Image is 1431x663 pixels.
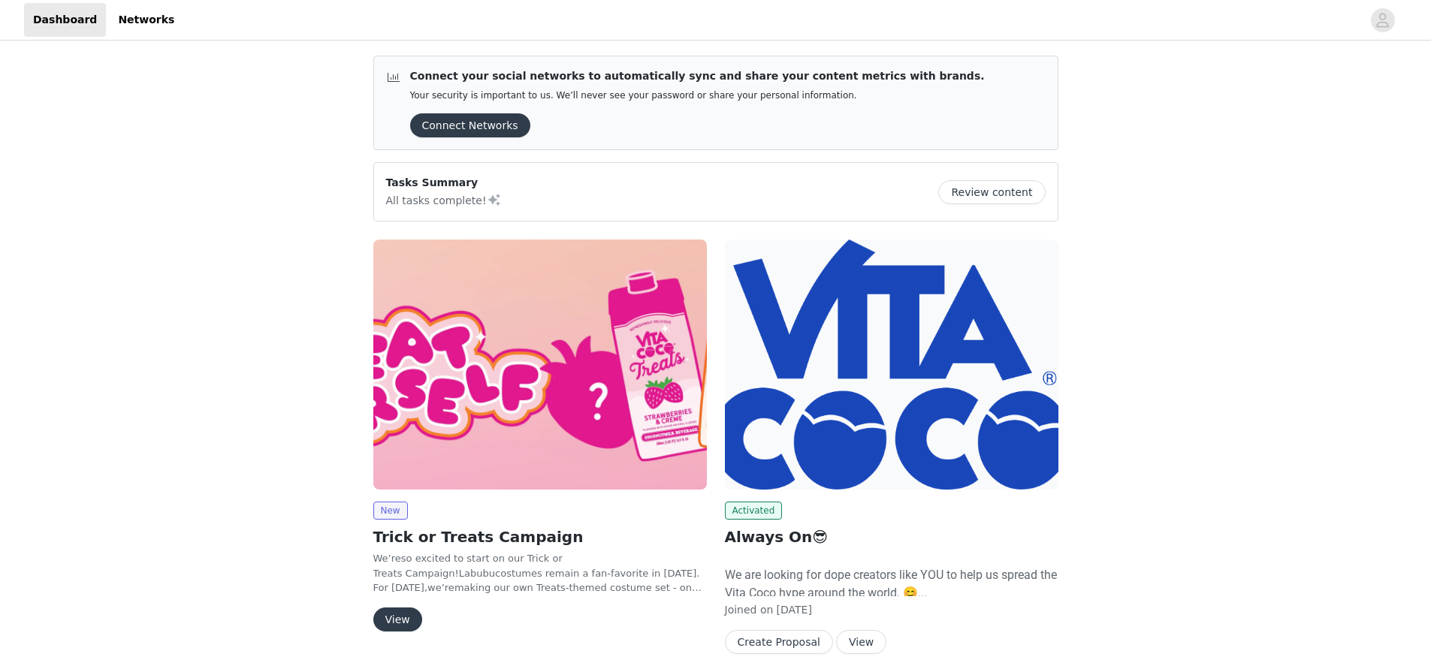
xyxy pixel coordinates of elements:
a: View [836,637,886,648]
button: Create Proposal [725,630,833,654]
a: View [373,614,422,625]
button: View [836,630,886,654]
p: Connect your social networks to automatically sync and share your content metrics with brands. [410,68,985,84]
span: We are loo [725,568,780,582]
a: Networks [109,3,183,37]
span: making our own Treats- [454,582,569,593]
span: we’re [427,582,454,593]
p: Tasks Summary [386,175,502,191]
button: Connect Networks [410,113,530,137]
span: king for dope creators like YOU to help us spread the Vita Coco hype around the world. 😊 [725,568,1057,600]
span: ampaign! [373,568,702,637]
span: so excited to start on our Trick or Treats [373,553,563,579]
span: costumes remain a fan-favorite in [DATE]. For [DATE], [373,568,700,594]
span: C [406,568,412,579]
span: New [373,502,408,520]
a: Dashboard [24,3,106,37]
img: Vita Coco [725,240,1058,490]
span: Joined on [725,604,774,616]
span: [DATE] [777,604,812,616]
h2: Always On😎 [725,526,1058,548]
span: Activated [725,502,783,520]
h2: Trick or Treats Campaign [373,526,707,548]
span: We’re [373,553,401,564]
img: Vita Coco [373,240,707,490]
div: avatar [1375,8,1390,32]
p: All tasks complete! [386,191,502,209]
span: Labubu [459,568,495,579]
p: Your security is important to us. We’ll never see your password or share your personal information. [410,90,985,101]
button: Review content [938,180,1045,204]
button: View [373,607,422,631]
